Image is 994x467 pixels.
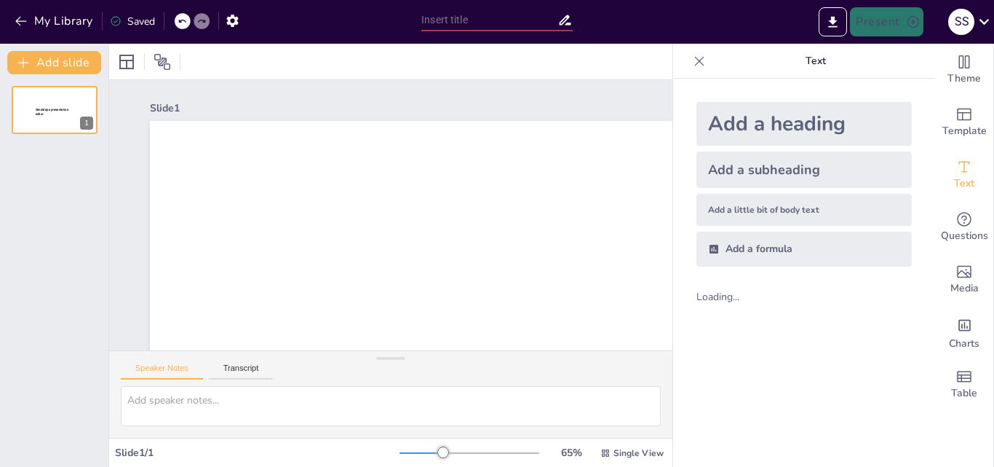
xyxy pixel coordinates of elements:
[942,123,987,139] span: Template
[110,15,155,28] div: Saved
[11,9,99,33] button: My Library
[949,336,979,352] span: Charts
[150,101,894,115] div: Slide 1
[935,306,993,358] div: Add charts and graphs
[935,96,993,149] div: Add ready made slides
[951,385,977,401] span: Table
[696,194,912,226] div: Add a little bit of body text
[935,358,993,411] div: Add a table
[948,7,974,36] button: s s
[209,364,274,380] button: Transcript
[12,86,98,134] div: Sendsteps presentation editor1
[696,152,912,188] div: Add a subheading
[819,7,847,36] button: Export to PowerPoint
[941,228,988,244] span: Questions
[554,446,589,460] div: 65 %
[954,176,974,192] span: Text
[613,447,664,459] span: Single View
[696,290,764,304] div: Loading...
[947,71,981,87] span: Theme
[696,232,912,267] div: Add a formula
[696,102,912,146] div: Add a heading
[115,446,399,460] div: Slide 1 / 1
[935,254,993,306] div: Add images, graphics, shapes or video
[80,117,93,130] div: 1
[115,50,138,74] div: Layout
[121,364,203,380] button: Speaker Notes
[711,44,921,79] p: Text
[850,7,923,36] button: Present
[950,280,979,297] span: Media
[935,201,993,254] div: Get real-time input from your audience
[935,44,993,96] div: Change the overall theme
[948,9,974,35] div: s s
[421,9,557,31] input: Insert title
[36,108,68,116] span: Sendsteps presentation editor
[935,149,993,201] div: Add text boxes
[7,51,101,74] button: Add slide
[154,53,171,71] span: Position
